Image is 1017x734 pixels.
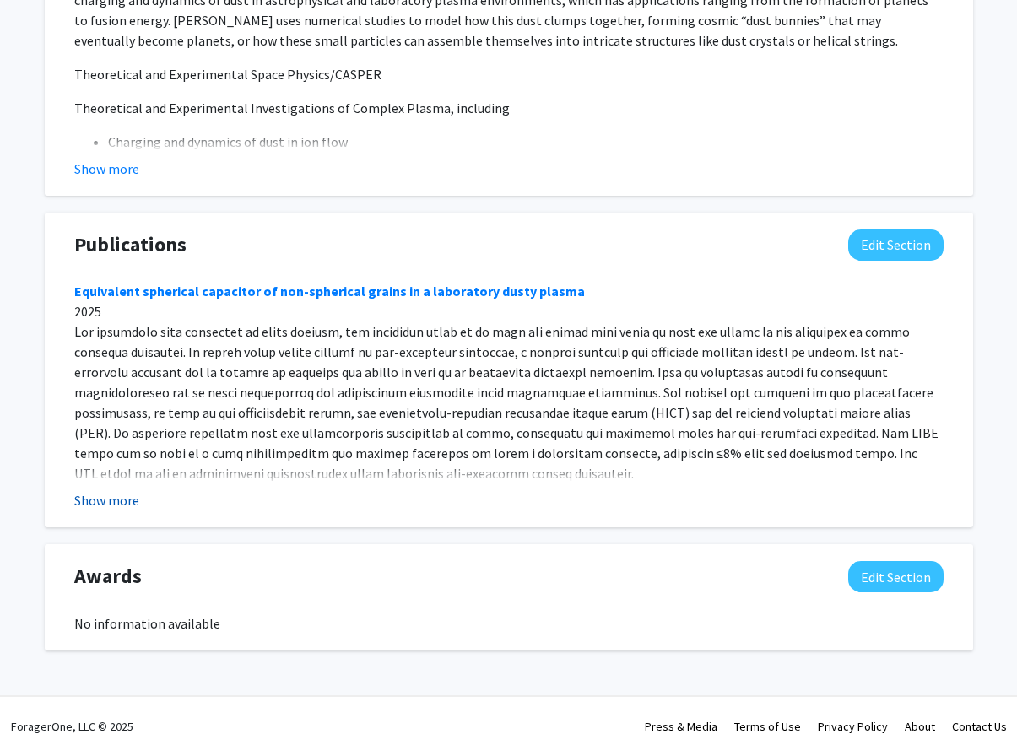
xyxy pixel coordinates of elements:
[74,159,139,179] button: Show more
[905,719,935,734] a: About
[818,719,888,734] a: Privacy Policy
[848,561,944,592] button: Edit Awards
[74,613,944,634] div: No information available
[734,719,801,734] a: Terms of Use
[952,719,1007,734] a: Contact Us
[74,229,187,260] span: Publications
[13,658,72,721] iframe: Chat
[108,132,944,152] li: Charging and dynamics of dust in ion flow
[74,561,142,591] span: Awards
[74,64,944,84] p: Theoretical and Experimental Space Physics/CASPER
[74,98,944,118] p: Theoretical and Experimental Investigations of Complex Plasma, including
[848,229,944,261] button: Edit Publications
[74,490,139,510] button: Show more
[74,283,585,300] a: Equivalent spherical capacitor of non-spherical grains in a laboratory dusty plasma
[645,719,717,734] a: Press & Media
